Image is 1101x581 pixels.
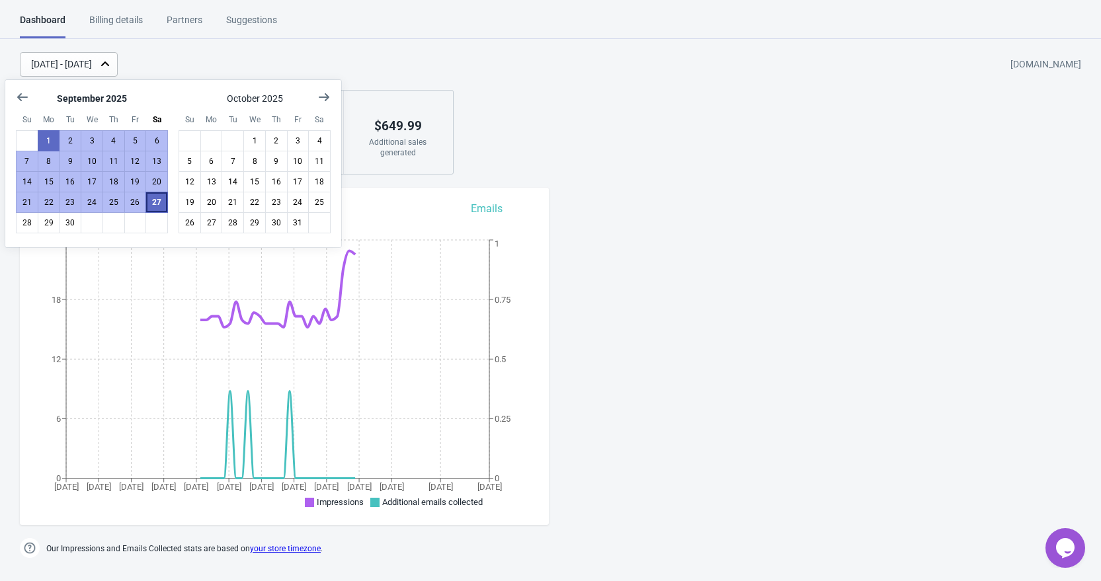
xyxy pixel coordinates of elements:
[226,13,277,36] div: Suggestions
[222,212,244,233] button: October 28 2025
[151,482,176,492] tspan: [DATE]
[81,151,103,172] button: September 10 2025
[265,192,288,213] button: October 23 2025
[265,130,288,151] button: October 2 2025
[265,171,288,192] button: October 16 2025
[145,130,168,151] button: September 6 2025
[124,171,147,192] button: September 19 2025
[20,538,40,558] img: help.png
[287,108,309,131] div: Friday
[357,137,438,158] div: Additional sales generated
[81,108,103,131] div: Wednesday
[179,108,201,131] div: Sunday
[16,212,38,233] button: September 28 2025
[495,239,499,249] tspan: 1
[167,13,202,36] div: Partners
[59,212,81,233] button: September 30 2025
[38,108,60,131] div: Monday
[102,130,125,151] button: September 4 2025
[243,130,266,151] button: October 1 2025
[200,212,223,233] button: October 27 2025
[119,482,143,492] tspan: [DATE]
[38,151,60,172] button: September 8 2025
[59,192,81,213] button: September 23 2025
[495,414,510,424] tspan: 0.25
[59,108,81,131] div: Tuesday
[287,171,309,192] button: October 17 2025
[380,482,404,492] tspan: [DATE]
[16,108,38,131] div: Sunday
[308,171,331,192] button: October 18 2025
[16,192,38,213] button: September 21 2025
[1010,53,1081,77] div: [DOMAIN_NAME]
[38,192,60,213] button: September 22 2025
[145,192,168,213] button: Today September 27 2025
[145,151,168,172] button: September 13 2025
[59,151,81,172] button: September 9 2025
[317,497,364,507] span: Impressions
[59,130,81,151] button: September 2 2025
[200,192,223,213] button: October 20 2025
[16,151,38,172] button: September 7 2025
[243,108,266,131] div: Wednesday
[282,482,306,492] tspan: [DATE]
[145,171,168,192] button: September 20 2025
[124,151,147,172] button: September 12 2025
[287,212,309,233] button: October 31 2025
[145,108,168,131] div: Saturday
[54,482,79,492] tspan: [DATE]
[250,544,321,553] a: your store timezone
[1045,528,1088,568] iframe: chat widget
[357,116,438,137] div: $ 649.99
[222,192,244,213] button: October 21 2025
[382,497,483,507] span: Additional emails collected
[243,192,266,213] button: October 22 2025
[477,482,502,492] tspan: [DATE]
[308,192,331,213] button: October 25 2025
[287,151,309,172] button: October 10 2025
[265,212,288,233] button: October 30 2025
[265,151,288,172] button: October 9 2025
[102,108,125,131] div: Thursday
[81,192,103,213] button: September 24 2025
[184,482,208,492] tspan: [DATE]
[124,108,147,131] div: Friday
[200,108,223,131] div: Monday
[222,151,244,172] button: October 7 2025
[287,192,309,213] button: October 24 2025
[102,171,125,192] button: September 18 2025
[52,354,61,364] tspan: 12
[16,171,38,192] button: September 14 2025
[102,151,125,172] button: September 11 2025
[179,151,201,172] button: October 5 2025
[200,171,223,192] button: October 13 2025
[217,482,241,492] tspan: [DATE]
[249,482,274,492] tspan: [DATE]
[495,295,510,305] tspan: 0.75
[243,171,266,192] button: October 15 2025
[312,85,336,109] button: Show next month, November 2025
[179,192,201,213] button: October 19 2025
[495,354,506,364] tspan: 0.5
[52,295,61,305] tspan: 18
[38,212,60,233] button: September 29 2025
[314,482,339,492] tspan: [DATE]
[56,414,61,424] tspan: 6
[81,171,103,192] button: September 17 2025
[265,108,288,131] div: Thursday
[46,538,323,560] span: Our Impressions and Emails Collected stats are based on .
[124,130,147,151] button: September 5 2025
[87,482,111,492] tspan: [DATE]
[347,482,372,492] tspan: [DATE]
[179,212,201,233] button: October 26 2025
[308,130,331,151] button: October 4 2025
[428,482,453,492] tspan: [DATE]
[56,473,61,483] tspan: 0
[243,151,266,172] button: October 8 2025
[243,212,266,233] button: October 29 2025
[287,130,309,151] button: October 3 2025
[222,171,244,192] button: October 14 2025
[102,192,125,213] button: September 25 2025
[179,171,201,192] button: October 12 2025
[31,58,92,71] div: [DATE] - [DATE]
